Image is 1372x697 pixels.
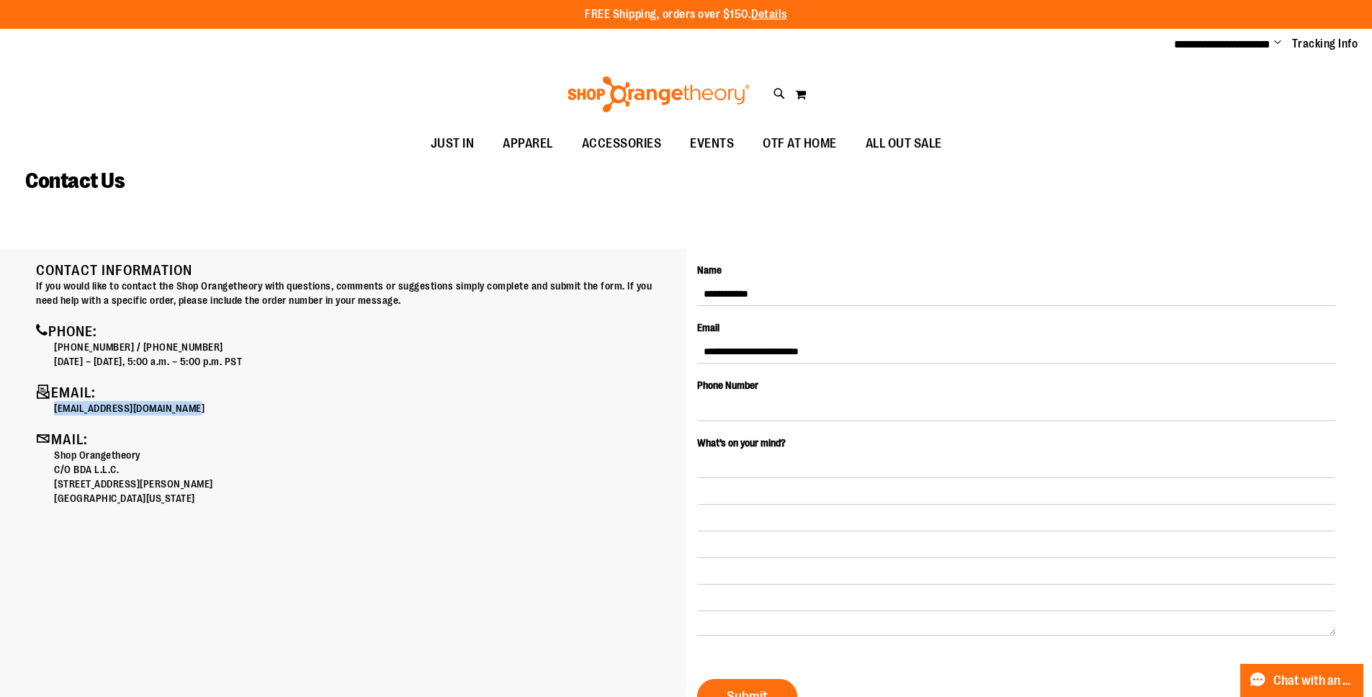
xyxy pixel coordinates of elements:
[1274,37,1281,51] button: Account menu
[36,263,676,279] h4: Contact Information
[697,379,758,391] span: Phone Number
[54,477,676,491] p: [STREET_ADDRESS][PERSON_NAME]
[25,168,125,193] span: Contact Us
[763,127,837,160] span: OTF AT HOME
[431,127,475,160] span: JUST IN
[1273,674,1355,688] span: Chat with an Expert
[697,264,722,276] span: Name
[54,462,676,477] p: C/O BDA L.L.C.
[54,340,676,354] p: [PHONE_NUMBER] / [PHONE_NUMBER]
[36,279,676,307] p: If you would like to contact the Shop Orangetheory with questions, comments or suggestions simply...
[503,127,553,160] span: APPAREL
[751,8,787,21] a: Details
[1240,664,1364,697] button: Chat with an Expert
[36,430,676,448] h4: Mail:
[54,354,676,369] p: [DATE] – [DATE], 5:00 a.m. – 5:00 p.m. PST
[690,127,734,160] span: EVENTS
[697,437,786,449] span: What’s on your mind?
[36,383,676,401] h4: Email:
[582,127,662,160] span: ACCESSORIES
[565,76,752,112] img: Shop Orangetheory
[1292,36,1358,52] a: Tracking Info
[697,322,719,333] span: Email
[585,6,787,23] p: FREE Shipping, orders over $150.
[54,401,676,415] p: [EMAIL_ADDRESS][DOMAIN_NAME]
[866,127,942,160] span: ALL OUT SALE
[54,448,676,462] p: Shop Orangetheory
[36,322,676,340] h4: Phone:
[54,491,676,505] p: [GEOGRAPHIC_DATA][US_STATE]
